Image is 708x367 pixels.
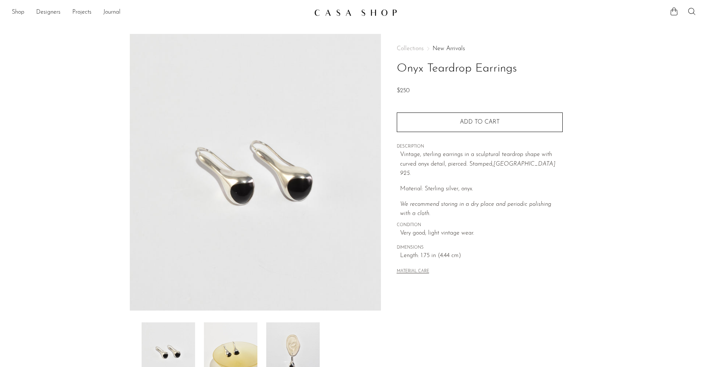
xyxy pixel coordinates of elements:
span: Length: 1.75 in (4.44 cm) [400,251,563,261]
span: CONDITION [397,222,563,229]
a: Shop [12,8,24,17]
p: Material: Sterling silver, onyx. [400,184,563,194]
ul: NEW HEADER MENU [12,6,308,19]
a: New Arrivals [433,46,465,52]
a: Designers [36,8,60,17]
span: Add to cart [460,119,500,126]
a: Journal [103,8,121,17]
i: We recommend storing in a dry place and periodic polishing with a cloth. [400,201,551,217]
nav: Breadcrumbs [397,46,563,52]
span: Collections [397,46,424,52]
p: Vintage, sterling earrings in a sculptural teardrop shape with curved onyx detail, pierced. Stamped, [400,150,563,179]
span: $250 [397,88,410,94]
nav: Desktop navigation [12,6,308,19]
a: Projects [72,8,91,17]
span: DIMENSIONS [397,245,563,251]
h1: Onyx Teardrop Earrings [397,59,563,78]
button: Add to cart [397,112,563,132]
span: DESCRIPTION [397,143,563,150]
img: Onyx Teardrop Earrings [130,34,381,311]
span: Very good; light vintage wear. [400,229,563,238]
button: MATERIAL CARE [397,269,429,274]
